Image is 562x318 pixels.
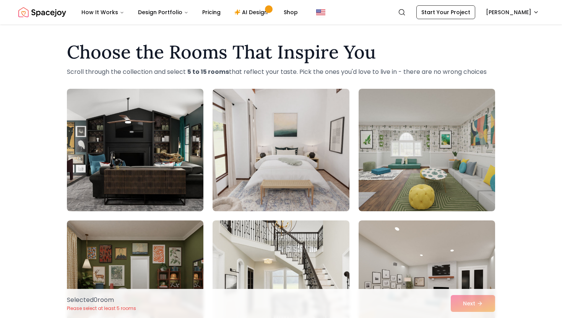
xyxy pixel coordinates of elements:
[18,5,66,20] img: Spacejoy Logo
[213,89,349,211] img: Room room-2
[416,5,475,19] a: Start Your Project
[75,5,130,20] button: How It Works
[67,305,136,311] p: Please select at least 5 rooms
[359,89,495,211] img: Room room-3
[67,295,136,305] p: Selected 0 room
[67,43,495,61] h1: Choose the Rooms That Inspire You
[132,5,195,20] button: Design Portfolio
[187,67,229,76] strong: 5 to 15 rooms
[228,5,276,20] a: AI Design
[67,89,203,211] img: Room room-1
[18,5,66,20] a: Spacejoy
[196,5,227,20] a: Pricing
[278,5,304,20] a: Shop
[67,67,495,77] p: Scroll through the collection and select that reflect your taste. Pick the ones you'd love to liv...
[316,8,325,17] img: United States
[481,5,544,19] button: [PERSON_NAME]
[75,5,304,20] nav: Main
